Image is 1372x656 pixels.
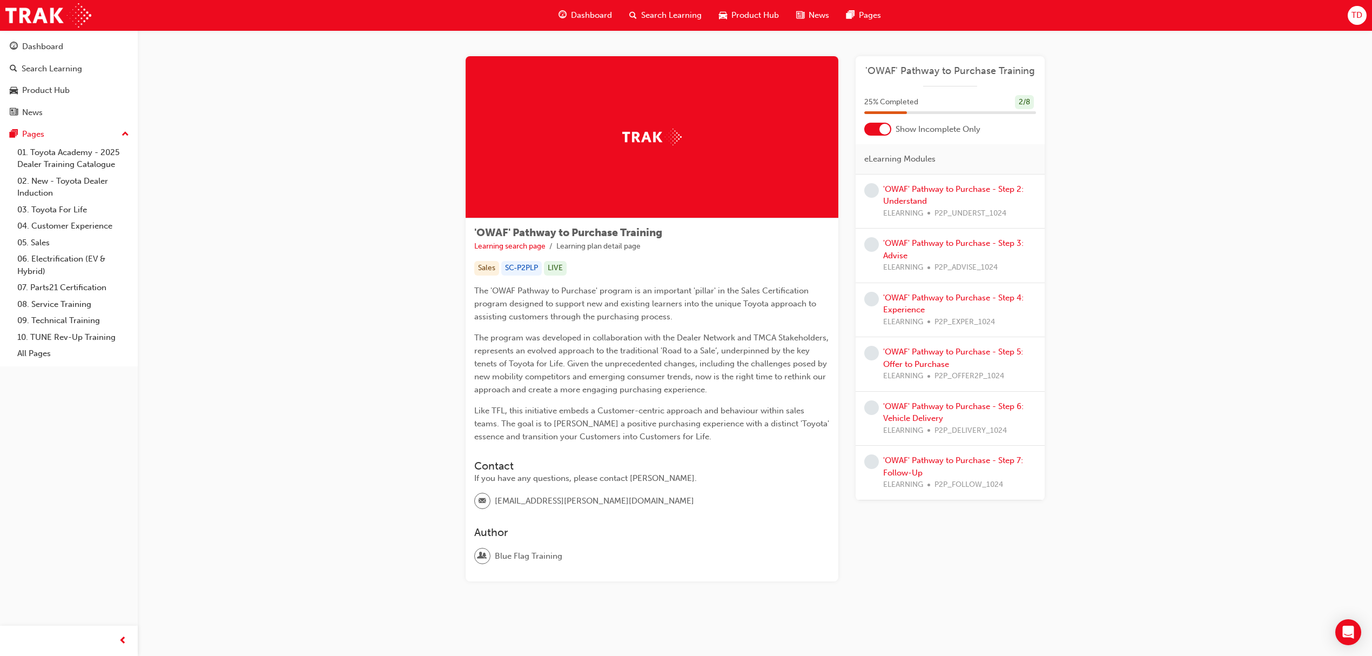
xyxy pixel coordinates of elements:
a: 'OWAF' Pathway to Purchase - Step 5: Offer to Purchase [883,347,1023,369]
span: 'OWAF' Pathway to Purchase Training [474,226,662,239]
a: Learning search page [474,242,546,251]
span: search-icon [629,9,637,22]
div: Sales [474,261,499,276]
span: P2P_ADVISE_1024 [934,262,998,274]
span: learningRecordVerb_NONE-icon [864,183,879,198]
a: 08. Service Training [13,296,133,313]
a: 02. New - Toyota Dealer Induction [13,173,133,202]
a: 'OWAF' Pathway to Purchase Training [864,65,1036,77]
a: guage-iconDashboard [550,4,621,26]
button: TD [1348,6,1367,25]
span: [EMAIL_ADDRESS][PERSON_NAME][DOMAIN_NAME] [495,495,694,507]
span: car-icon [719,9,727,22]
span: P2P_OFFER2P_1024 [934,370,1004,383]
span: learningRecordVerb_NONE-icon [864,292,879,306]
span: P2P_DELIVERY_1024 [934,425,1007,437]
span: P2P_FOLLOW_1024 [934,479,1003,491]
span: learningRecordVerb_NONE-icon [864,346,879,360]
a: search-iconSearch Learning [621,4,710,26]
a: 04. Customer Experience [13,218,133,235]
a: News [4,103,133,123]
div: Pages [22,128,44,140]
div: Dashboard [22,41,63,53]
div: Product Hub [22,84,70,97]
span: Blue Flag Training [495,550,562,563]
a: 07. Parts21 Certification [13,279,133,296]
div: LIVE [544,261,567,276]
span: learningRecordVerb_NONE-icon [864,237,879,252]
span: ELEARNING [883,425,923,437]
a: 'OWAF' Pathway to Purchase - Step 2: Understand [883,184,1024,206]
span: 25 % Completed [864,96,918,109]
span: learningRecordVerb_NONE-icon [864,454,879,469]
a: Product Hub [4,81,133,101]
span: The 'OWAF Pathway to Purchase' program is an important 'pillar' in the Sales Certification progra... [474,286,818,322]
span: Search Learning [641,9,702,22]
span: prev-icon [119,634,127,648]
a: 09. Technical Training [13,312,133,329]
a: 10. TUNE Rev-Up Training [13,329,133,346]
span: TD [1351,9,1362,22]
a: 'OWAF' Pathway to Purchase - Step 4: Experience [883,293,1024,315]
span: ELEARNING [883,262,923,274]
a: 'OWAF' Pathway to Purchase - Step 7: Follow-Up [883,456,1023,478]
a: news-iconNews [788,4,838,26]
span: P2P_UNDERST_1024 [934,207,1006,220]
div: Open Intercom Messenger [1335,619,1361,645]
span: car-icon [10,86,18,96]
span: P2P_EXPER_1024 [934,316,995,329]
span: Like TFL, this initiative embeds a Customer-centric approach and behaviour within sales teams. Th... [474,406,831,441]
li: Learning plan detail page [556,240,641,253]
div: 2 / 8 [1015,95,1034,110]
div: If you have any questions, please contact [PERSON_NAME]. [474,472,830,485]
span: user-icon [479,549,486,563]
a: 01. Toyota Academy - 2025 Dealer Training Catalogue [13,144,133,173]
a: pages-iconPages [838,4,890,26]
button: Pages [4,124,133,144]
a: 03. Toyota For Life [13,202,133,218]
span: News [809,9,829,22]
span: ELEARNING [883,316,923,329]
a: Search Learning [4,59,133,79]
a: All Pages [13,345,133,362]
img: Trak [622,129,682,145]
span: news-icon [10,108,18,118]
span: learningRecordVerb_NONE-icon [864,400,879,415]
a: 'OWAF' Pathway to Purchase - Step 6: Vehicle Delivery [883,401,1024,424]
span: ELEARNING [883,207,923,220]
a: 05. Sales [13,235,133,251]
a: 06. Electrification (EV & Hybrid) [13,251,133,279]
span: news-icon [796,9,804,22]
div: News [22,106,43,119]
span: ELEARNING [883,370,923,383]
a: Dashboard [4,37,133,57]
span: ELEARNING [883,479,923,491]
img: Trak [5,3,91,28]
span: eLearning Modules [864,153,936,165]
a: 'OWAF' Pathway to Purchase - Step 3: Advise [883,238,1024,260]
span: email-icon [479,494,486,508]
a: car-iconProduct Hub [710,4,788,26]
span: pages-icon [846,9,855,22]
span: The program was developed in collaboration with the Dealer Network and TMCA Stakeholders, represe... [474,333,831,394]
span: search-icon [10,64,17,74]
span: Show Incomplete Only [896,123,980,136]
div: SC-P2PLP [501,261,542,276]
span: guage-icon [10,42,18,52]
div: Search Learning [22,63,82,75]
span: pages-icon [10,130,18,139]
span: guage-icon [559,9,567,22]
span: Dashboard [571,9,612,22]
h3: Contact [474,460,830,472]
h3: Author [474,526,830,539]
span: Pages [859,9,881,22]
button: DashboardSearch LearningProduct HubNews [4,35,133,124]
span: up-icon [122,128,129,142]
span: Product Hub [731,9,779,22]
